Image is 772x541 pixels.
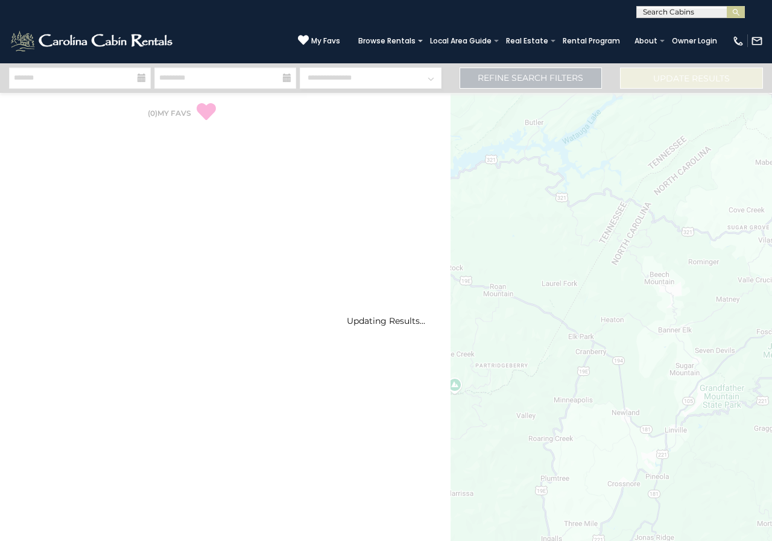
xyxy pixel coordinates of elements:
a: Local Area Guide [424,33,498,49]
a: About [628,33,663,49]
img: White-1-2.png [9,29,176,53]
a: Browse Rentals [352,33,422,49]
a: Rental Program [557,33,626,49]
img: phone-regular-white.png [732,35,744,47]
a: Real Estate [500,33,554,49]
a: Owner Login [666,33,723,49]
span: My Favs [311,36,340,46]
a: My Favs [298,34,340,47]
img: mail-regular-white.png [751,35,763,47]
